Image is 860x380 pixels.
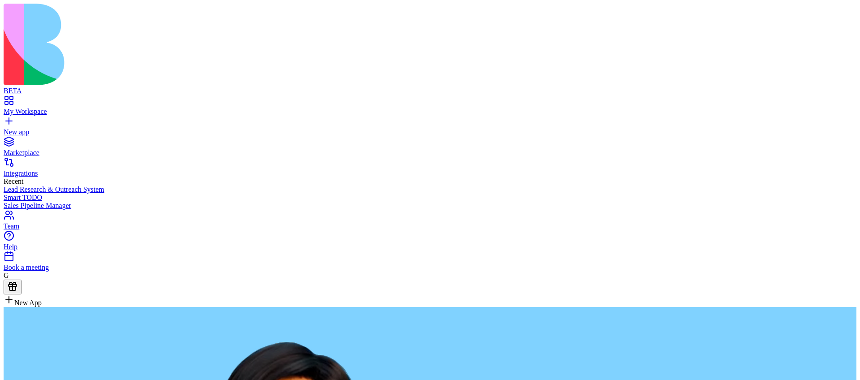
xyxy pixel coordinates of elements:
span: Recent [4,177,23,185]
a: Integrations [4,161,856,177]
a: My Workspace [4,99,856,116]
a: BETA [4,79,856,95]
div: BETA [4,87,856,95]
a: Sales Pipeline Manager [4,202,856,210]
a: Lead Research & Outreach System [4,186,856,194]
div: Marketplace [4,149,856,157]
a: Book a meeting [4,255,856,272]
div: Team [4,222,856,230]
a: New app [4,120,856,136]
a: Smart TODO [4,194,856,202]
span: G [4,272,9,279]
div: Help [4,243,856,251]
div: New app [4,128,856,136]
img: logo [4,4,364,85]
div: My Workspace [4,108,856,116]
a: Marketplace [4,141,856,157]
a: Help [4,235,856,251]
div: Integrations [4,169,856,177]
a: Team [4,214,856,230]
div: Book a meeting [4,263,856,272]
span: New App [14,299,42,307]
